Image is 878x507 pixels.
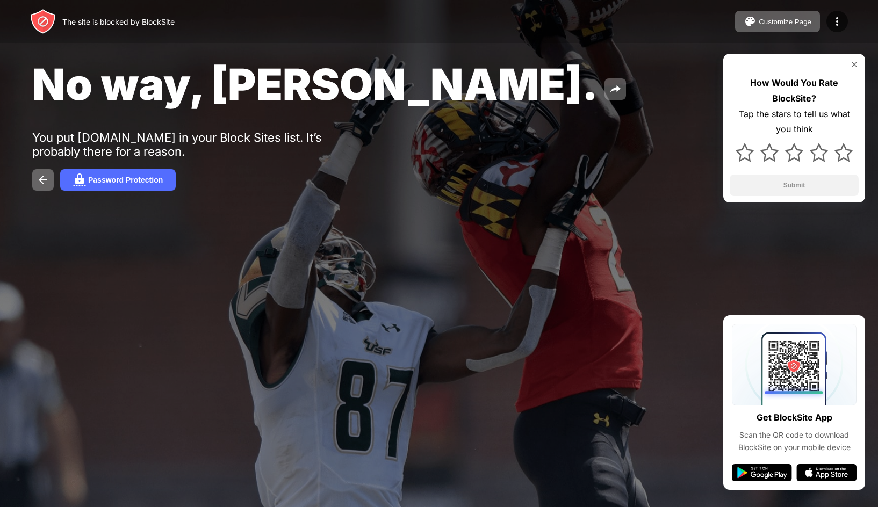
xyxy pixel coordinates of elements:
[73,173,86,186] img: password.svg
[732,429,857,453] div: Scan the QR code to download BlockSite on your mobile device
[744,15,757,28] img: pallet.svg
[732,464,792,481] img: google-play.svg
[62,17,175,26] div: The site is blocked by BlockSite
[730,175,859,196] button: Submit
[796,464,857,481] img: app-store.svg
[834,143,853,162] img: star.svg
[730,75,859,106] div: How Would You Rate BlockSite?
[757,410,832,425] div: Get BlockSite App
[88,176,163,184] div: Password Protection
[735,11,820,32] button: Customize Page
[30,9,56,34] img: header-logo.svg
[785,143,803,162] img: star.svg
[850,60,859,69] img: rate-us-close.svg
[732,324,857,405] img: qrcode.svg
[759,18,811,26] div: Customize Page
[37,173,49,186] img: back.svg
[609,83,622,96] img: share.svg
[810,143,828,162] img: star.svg
[730,106,859,137] div: Tap the stars to tell us what you think
[736,143,754,162] img: star.svg
[60,169,176,191] button: Password Protection
[32,131,364,158] div: You put [DOMAIN_NAME] in your Block Sites list. It’s probably there for a reason.
[831,15,844,28] img: menu-icon.svg
[32,58,598,110] span: No way, [PERSON_NAME].
[760,143,779,162] img: star.svg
